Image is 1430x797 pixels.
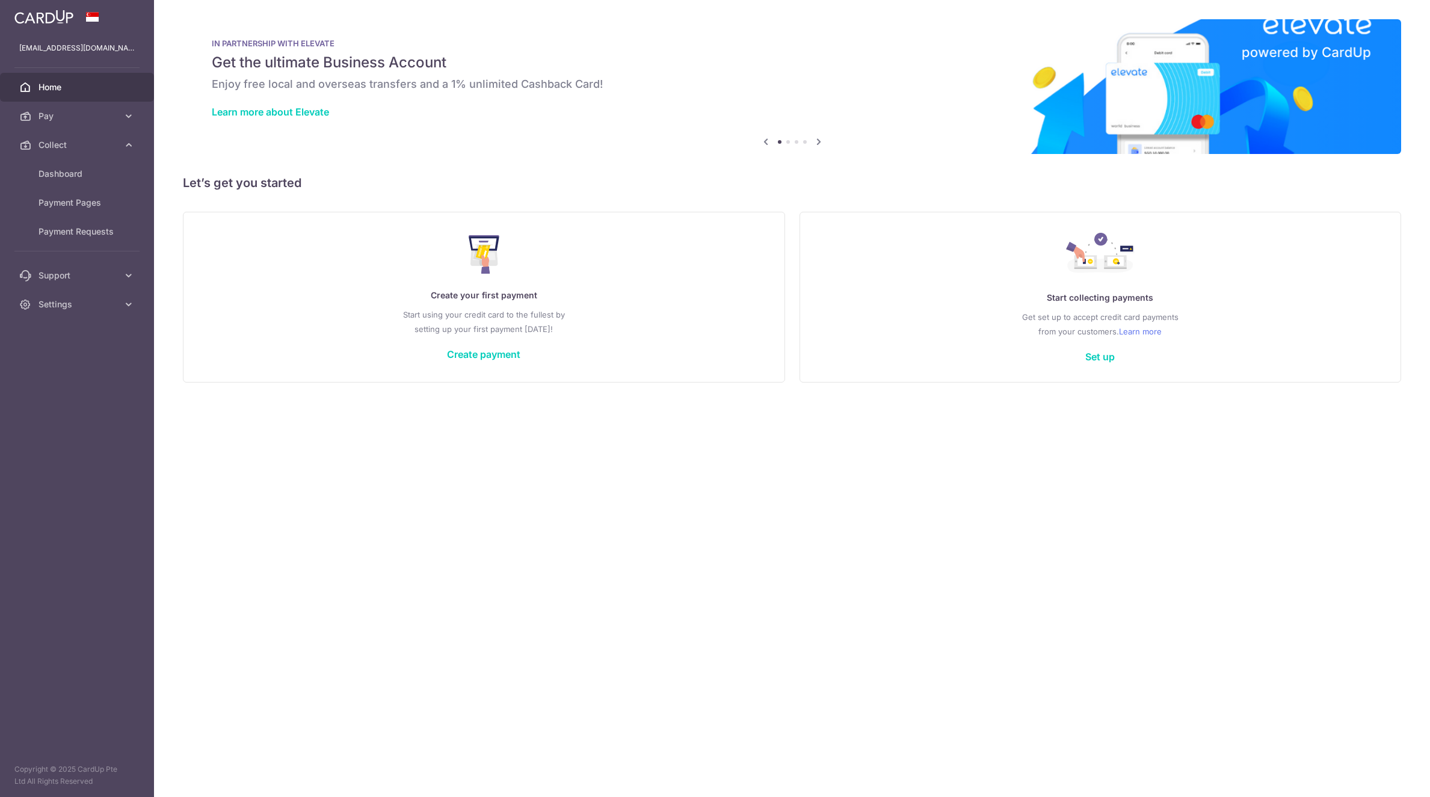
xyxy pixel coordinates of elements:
[39,168,118,180] span: Dashboard
[824,291,1377,305] p: Start collecting payments
[39,197,118,209] span: Payment Pages
[39,81,118,93] span: Home
[1085,351,1115,363] a: Set up
[39,298,118,310] span: Settings
[212,38,1372,48] p: IN PARTNERSHIP WITH ELEVATE
[183,19,1401,154] img: Renovation banner
[824,310,1377,339] p: Get set up to accept credit card payments from your customers.
[208,307,760,336] p: Start using your credit card to the fullest by setting up your first payment [DATE]!
[469,235,499,274] img: Make Payment
[212,77,1372,91] h6: Enjoy free local and overseas transfers and a 1% unlimited Cashback Card!
[14,10,73,24] img: CardUp
[208,288,760,303] p: Create your first payment
[447,348,520,360] a: Create payment
[39,226,118,238] span: Payment Requests
[39,110,118,122] span: Pay
[212,106,329,118] a: Learn more about Elevate
[19,42,135,54] p: [EMAIL_ADDRESS][DOMAIN_NAME]
[1066,233,1135,276] img: Collect Payment
[39,139,118,151] span: Collect
[1119,324,1162,339] a: Learn more
[212,53,1372,72] h5: Get the ultimate Business Account
[183,173,1401,192] h5: Let’s get you started
[39,269,118,282] span: Support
